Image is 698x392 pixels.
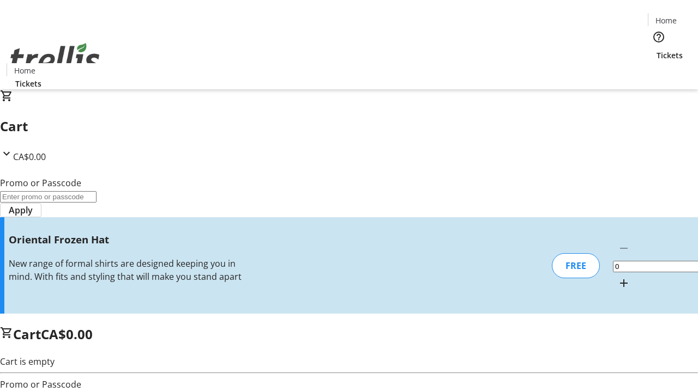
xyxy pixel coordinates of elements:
div: New range of formal shirts are designed keeping you in mind. With fits and styling that will make... [9,257,247,283]
a: Tickets [648,50,691,61]
a: Tickets [7,78,50,89]
span: Tickets [657,50,683,61]
h3: Oriental Frozen Hat [9,232,247,247]
div: FREE [552,253,600,278]
span: CA$0.00 [41,325,93,343]
a: Home [648,15,683,26]
span: Home [655,15,677,26]
button: Increment by one [613,272,635,294]
a: Home [7,65,42,76]
img: Orient E2E Organization IfCthuDPex's Logo [7,31,104,85]
span: Tickets [15,78,41,89]
span: Apply [9,204,33,217]
button: Help [648,26,670,48]
button: Cart [648,61,670,83]
span: Home [14,65,35,76]
span: CA$0.00 [13,151,46,163]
